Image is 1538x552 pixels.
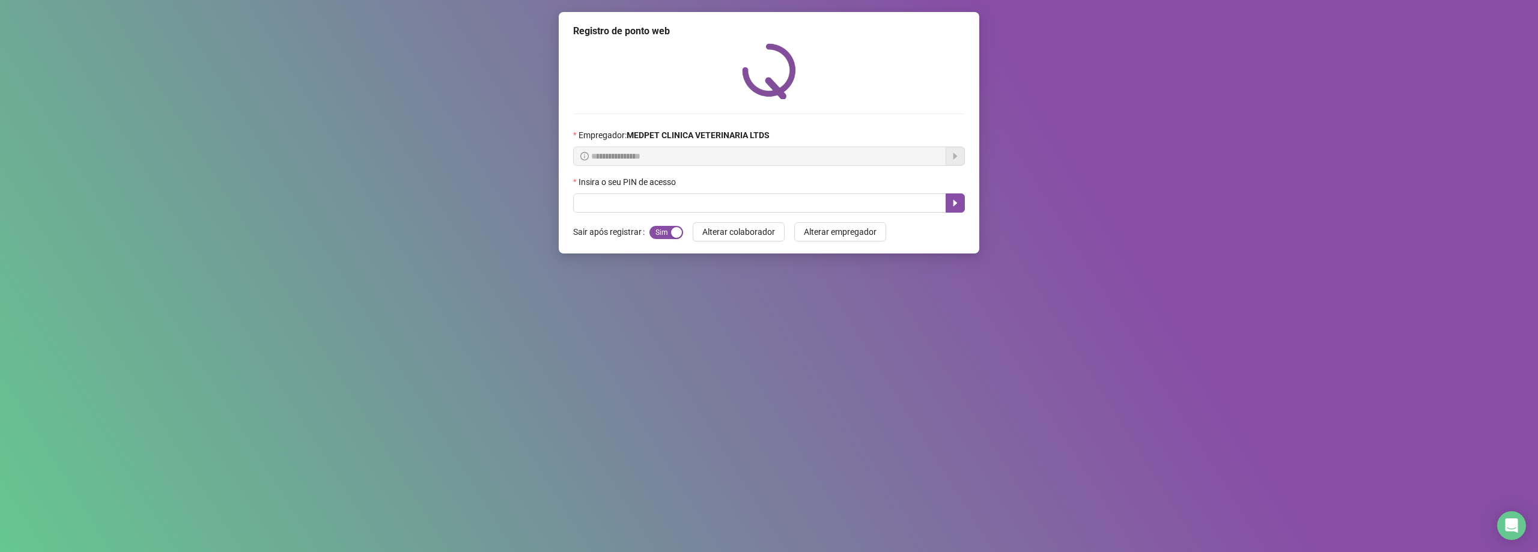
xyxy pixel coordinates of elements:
[693,222,785,241] button: Alterar colaborador
[580,152,589,160] span: info-circle
[702,225,775,238] span: Alterar colaborador
[573,175,684,189] label: Insira o seu PIN de acesso
[794,222,886,241] button: Alterar empregador
[579,129,770,142] span: Empregador :
[742,43,796,99] img: QRPoint
[627,130,770,140] strong: MEDPET CLINICA VETERINARIA LTDS
[1497,511,1526,540] div: Open Intercom Messenger
[804,225,877,238] span: Alterar empregador
[950,198,960,208] span: caret-right
[573,222,649,241] label: Sair após registrar
[573,24,965,38] div: Registro de ponto web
